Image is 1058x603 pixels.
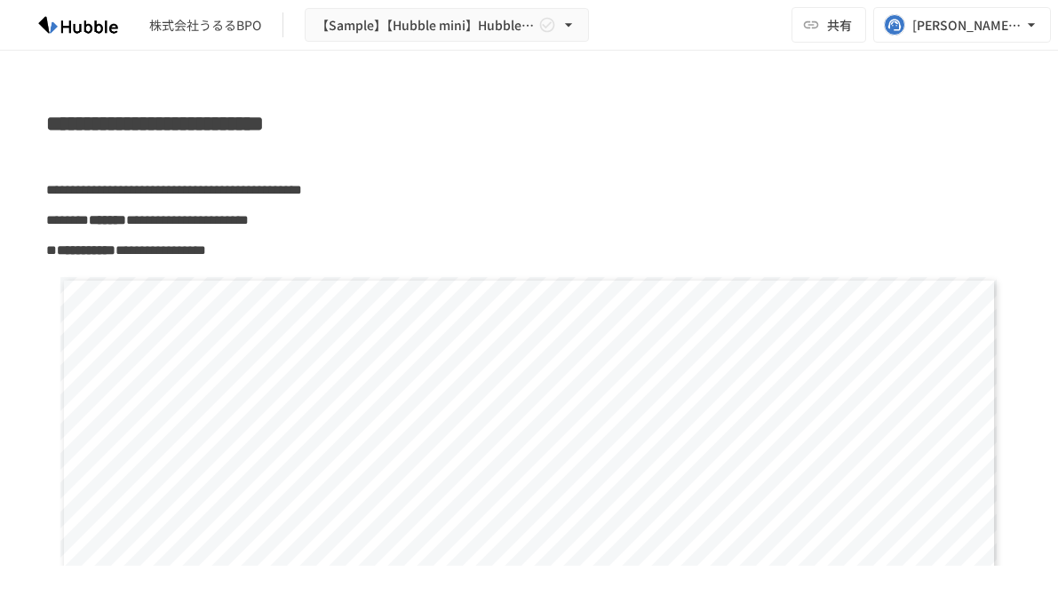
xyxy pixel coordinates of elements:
button: 共有 [792,7,866,43]
div: [PERSON_NAME][EMAIL_ADDRESS][PERSON_NAME][DOMAIN_NAME] [912,14,1022,36]
button: [PERSON_NAME][EMAIL_ADDRESS][PERSON_NAME][DOMAIN_NAME] [873,7,1051,43]
span: 【Sample】【Hubble mini】Hubble×企業名 オンボーディングプロジェクト [316,14,535,36]
button: 【Sample】【Hubble mini】Hubble×企業名 オンボーディングプロジェクト [305,8,589,43]
span: 共有 [827,15,852,35]
img: HzDRNkGCf7KYO4GfwKnzITak6oVsp5RHeZBEM1dQFiQ [21,11,135,39]
div: 株式会社うるるBPO [149,16,261,35]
